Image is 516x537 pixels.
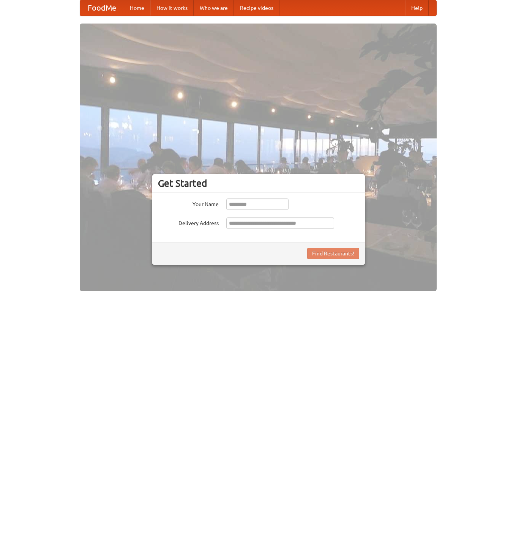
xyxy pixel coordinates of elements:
[158,217,219,227] label: Delivery Address
[194,0,234,16] a: Who we are
[405,0,429,16] a: Help
[80,0,124,16] a: FoodMe
[307,248,359,259] button: Find Restaurants!
[124,0,150,16] a: Home
[150,0,194,16] a: How it works
[158,198,219,208] label: Your Name
[158,178,359,189] h3: Get Started
[234,0,279,16] a: Recipe videos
